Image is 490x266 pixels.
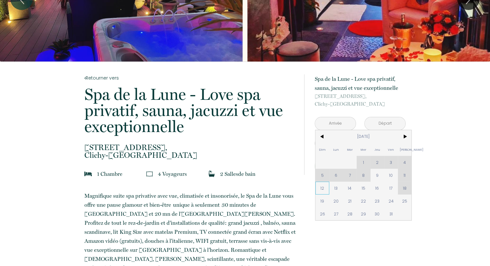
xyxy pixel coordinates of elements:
span: < [315,130,329,143]
p: 2 Salle de bain [220,169,255,178]
span: 22 [357,195,370,207]
span: 30 [370,207,384,220]
span: 12 [315,182,329,195]
span: 25 [398,195,412,207]
span: 10 [384,169,398,182]
input: Arrivée [315,117,356,130]
span: 29 [357,207,370,220]
a: Retourner vers [84,74,296,81]
p: Spa de la Lune - Love spa privatif, sauna, jacuzzi et vue exceptionnelle [84,86,296,135]
span: 16 [370,182,384,195]
span: Dim [315,143,329,156]
p: 4 Voyageur [158,169,187,178]
span: 19 [315,195,329,207]
span: [STREET_ADDRESS], [315,92,406,100]
span: [STREET_ADDRESS], [84,144,296,151]
span: s [185,171,187,177]
span: 17 [384,182,398,195]
span: Mer [357,143,370,156]
span: s [236,171,238,177]
span: 13 [329,182,343,195]
p: Spa de la Lune - Love spa privatif, sauna, jacuzzi et vue exceptionnelle [315,74,406,92]
p: Clichy-[GEOGRAPHIC_DATA] [84,144,296,159]
img: guests [146,171,153,177]
button: Réserver [315,157,406,175]
p: Clichy-[GEOGRAPHIC_DATA] [315,92,406,108]
span: > [398,130,412,143]
span: 31 [384,207,398,220]
span: [PERSON_NAME] [398,143,412,156]
span: 27 [329,207,343,220]
span: 24 [384,195,398,207]
span: 28 [343,207,357,220]
span: 20 [329,195,343,207]
p: 1 Chambre [97,169,122,178]
span: Mar [343,143,357,156]
span: 21 [343,195,357,207]
span: [DATE] [329,130,398,143]
span: Jeu [370,143,384,156]
span: Lun [329,143,343,156]
span: 26 [315,207,329,220]
span: Ven [384,143,398,156]
span: 23 [370,195,384,207]
span: 14 [343,182,357,195]
input: Départ [365,117,405,130]
span: 15 [357,182,370,195]
span: 9 [370,169,384,182]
